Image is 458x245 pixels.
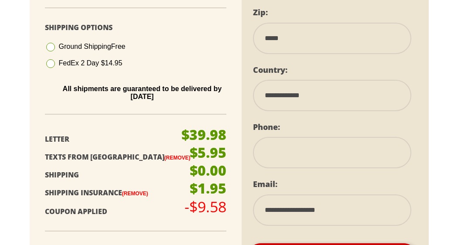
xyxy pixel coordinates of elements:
[190,163,226,177] p: $0.00
[190,146,226,160] p: $5.95
[45,151,194,163] p: Texts From [GEOGRAPHIC_DATA]
[51,85,233,101] p: All shipments are guaranteed to be delivered by [DATE]
[45,133,194,146] p: Letter
[45,169,194,181] p: Shipping
[45,205,194,218] p: Coupon Applied
[253,7,268,17] label: Zip:
[45,187,194,199] p: Shipping Insurance
[253,179,277,189] label: Email:
[185,199,226,214] p: -$9.58
[122,191,148,197] a: (Remove)
[181,128,226,142] p: $39.98
[253,65,287,75] label: Country:
[59,43,126,50] span: Ground Shipping
[253,122,280,132] label: Phone:
[59,59,123,67] span: FedEx 2 Day $14.95
[45,21,227,34] p: Shipping Options
[111,43,126,50] span: Free
[164,155,191,161] a: (Remove)
[190,181,226,195] p: $1.95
